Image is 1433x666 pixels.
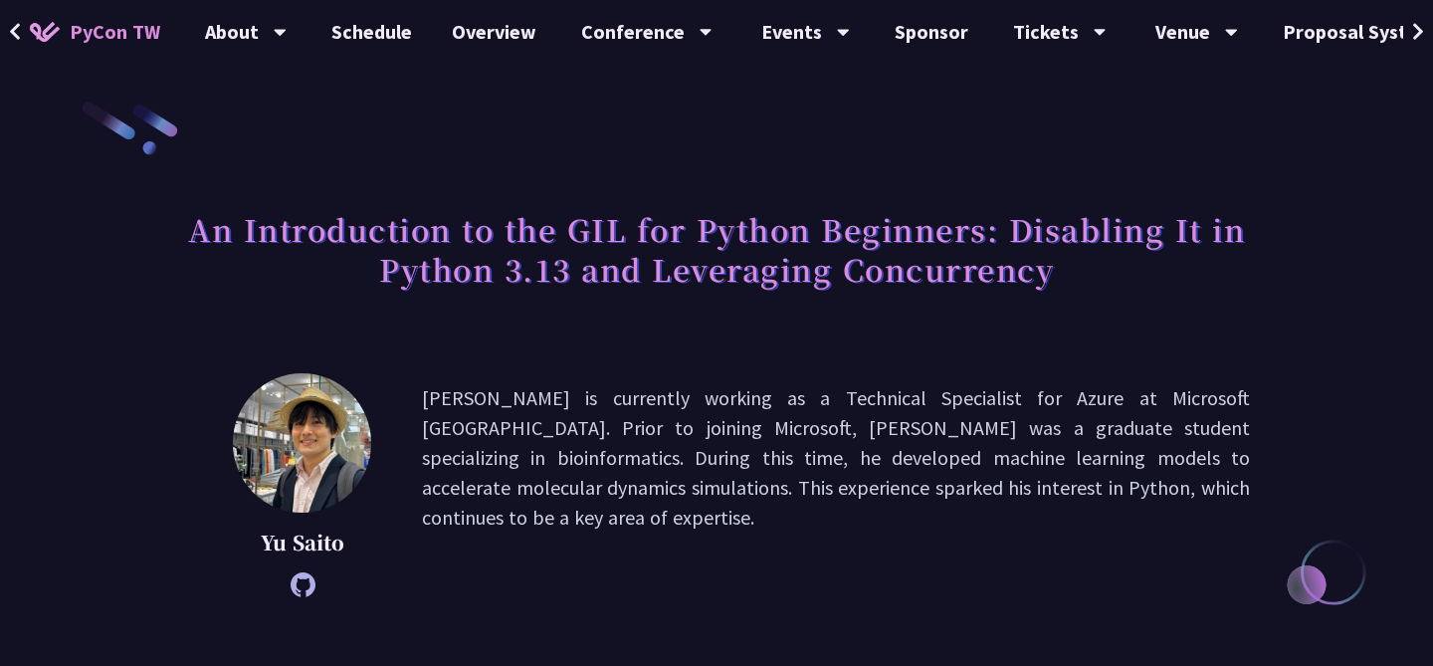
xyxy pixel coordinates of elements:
p: Yu Saito [233,528,372,557]
a: PyCon TW [10,7,180,57]
span: PyCon TW [70,17,160,47]
img: Home icon of PyCon TW 2025 [30,22,60,42]
p: [PERSON_NAME] is currently working as a Technical Specialist for Azure at Microsoft [GEOGRAPHIC_D... [422,383,1250,587]
img: Yu Saito [233,373,371,513]
h1: An Introduction to the GIL for Python Beginners: Disabling It in Python 3.13 and Leveraging Concu... [183,199,1250,299]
